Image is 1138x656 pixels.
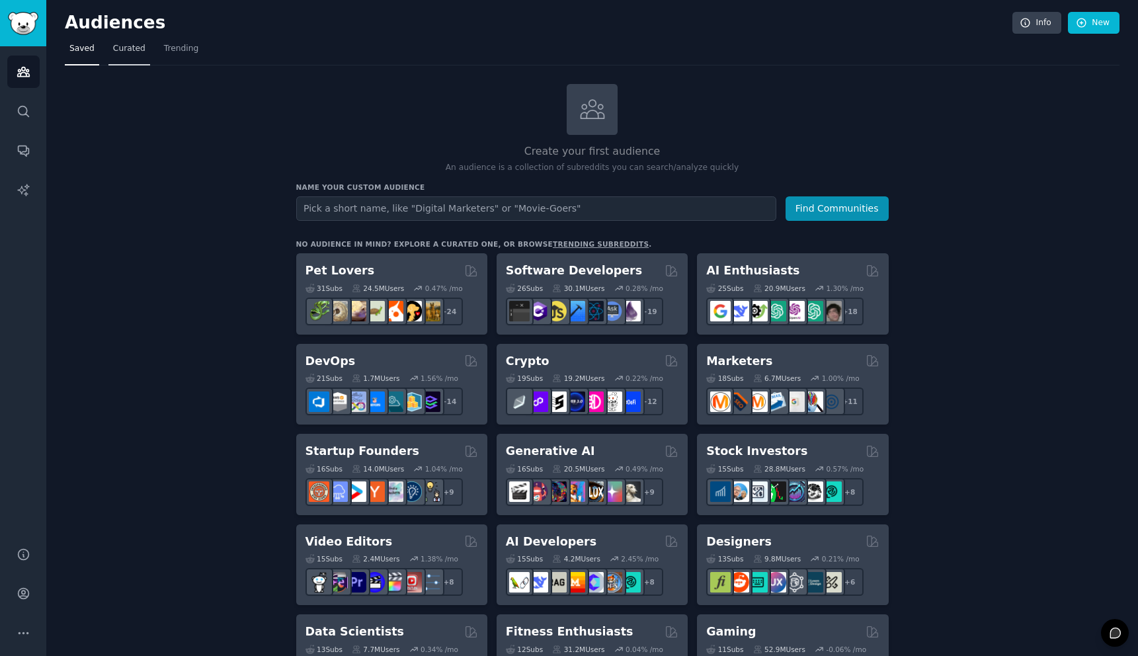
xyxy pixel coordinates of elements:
img: iOSProgramming [565,301,585,321]
div: + 8 [635,568,663,596]
div: 20.5M Users [552,464,604,473]
div: 1.38 % /mo [421,554,458,563]
img: AWS_Certified_Experts [327,391,348,412]
div: + 12 [635,388,663,415]
input: Pick a short name, like "Digital Marketers" or "Movie-Goers" [296,196,776,221]
img: userexperience [784,572,805,593]
div: 16 Sub s [305,464,343,473]
img: reactnative [583,301,604,321]
div: + 9 [635,478,663,506]
img: OpenSourceAI [583,572,604,593]
img: SaaS [327,481,348,502]
div: + 14 [435,388,463,415]
img: PetAdvice [401,301,422,321]
img: gopro [309,572,329,593]
img: dogbreed [420,301,440,321]
div: + 18 [836,298,864,325]
div: 13 Sub s [305,645,343,654]
img: FluxAI [583,481,604,502]
img: EntrepreneurRideAlong [309,481,329,502]
h2: Designers [706,534,772,550]
img: indiehackers [383,481,403,502]
img: ethfinance [509,391,530,412]
img: UX_Design [821,572,842,593]
img: Youtubevideo [401,572,422,593]
img: DeepSeek [528,572,548,593]
img: 0xPolygon [528,391,548,412]
img: AskMarketing [747,391,768,412]
img: AItoolsCatalog [747,301,768,321]
img: startup [346,481,366,502]
img: ValueInvesting [729,481,749,502]
div: 26 Sub s [506,284,543,293]
div: 15 Sub s [506,554,543,563]
h2: Video Editors [305,534,393,550]
img: Docker_DevOps [346,391,366,412]
img: leopardgeckos [346,301,366,321]
img: StocksAndTrading [784,481,805,502]
img: GummySearch logo [8,12,38,35]
img: UI_Design [747,572,768,593]
img: sdforall [565,481,585,502]
img: llmops [602,572,622,593]
div: + 19 [635,298,663,325]
img: googleads [784,391,805,412]
img: Forex [747,481,768,502]
div: 1.00 % /mo [822,374,860,383]
h2: Audiences [65,13,1012,34]
div: 12 Sub s [506,645,543,654]
img: DevOpsLinks [364,391,385,412]
div: 9.8M Users [753,554,801,563]
div: 1.30 % /mo [826,284,864,293]
div: 0.57 % /mo [826,464,864,473]
img: growmybusiness [420,481,440,502]
img: chatgpt_promptDesign [766,301,786,321]
img: deepdream [546,481,567,502]
h2: Gaming [706,624,756,640]
img: software [509,301,530,321]
div: 14.0M Users [352,464,404,473]
div: 1.7M Users [352,374,400,383]
a: Curated [108,38,150,65]
img: ycombinator [364,481,385,502]
img: Rag [546,572,567,593]
img: swingtrading [803,481,823,502]
a: trending subreddits [553,240,649,248]
div: + 11 [836,388,864,415]
img: DreamBooth [620,481,641,502]
div: 7.7M Users [352,645,400,654]
img: Trading [766,481,786,502]
span: Trending [164,43,198,55]
div: + 8 [836,478,864,506]
img: bigseo [729,391,749,412]
div: 0.34 % /mo [421,645,458,654]
div: 4.2M Users [552,554,600,563]
h2: Create your first audience [296,143,889,160]
div: 1.04 % /mo [425,464,463,473]
h2: Data Scientists [305,624,404,640]
img: ArtificalIntelligence [821,301,842,321]
img: aivideo [509,481,530,502]
img: editors [327,572,348,593]
img: AskComputerScience [602,301,622,321]
div: 15 Sub s [706,464,743,473]
img: dalle2 [528,481,548,502]
img: Entrepreneurship [401,481,422,502]
div: -0.06 % /mo [826,645,866,654]
img: premiere [346,572,366,593]
h2: Startup Founders [305,443,419,460]
div: 52.9M Users [753,645,805,654]
img: UXDesign [766,572,786,593]
div: 31 Sub s [305,284,343,293]
img: LangChain [509,572,530,593]
img: content_marketing [710,391,731,412]
div: 15 Sub s [305,554,343,563]
img: MarketingResearch [803,391,823,412]
img: cockatiel [383,301,403,321]
div: 1.56 % /mo [421,374,458,383]
img: typography [710,572,731,593]
div: 2.45 % /mo [621,554,659,563]
div: 6.7M Users [753,374,801,383]
img: technicalanalysis [821,481,842,502]
div: No audience in mind? Explore a curated one, or browse . [296,239,652,249]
